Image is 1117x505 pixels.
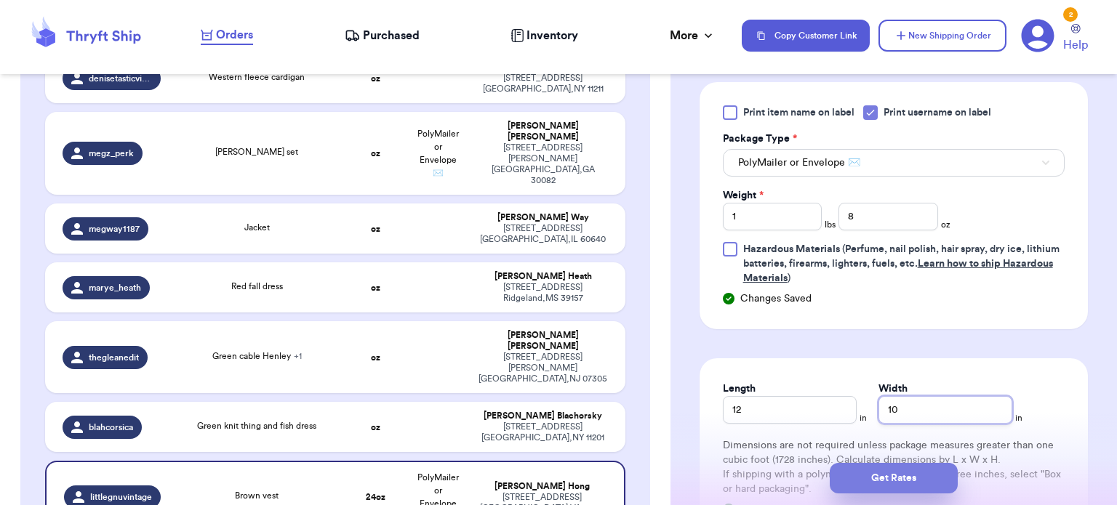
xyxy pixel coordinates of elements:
span: Western fleece cardigan [209,73,305,81]
strong: oz [371,225,380,233]
label: Width [878,381,908,396]
span: PolyMailer or Envelope ✉️ [417,129,459,177]
span: megway1187 [89,223,140,235]
div: [PERSON_NAME] Blachorsky [478,411,608,421]
span: Inventory [527,27,578,44]
span: (Perfume, nail polish, hair spray, dry ice, lithium batteries, firearms, lighters, fuels, etc. ) [743,244,1060,283]
button: PolyMailer or Envelope ✉️ [723,149,1065,177]
div: [PERSON_NAME] Way [478,212,608,223]
span: Hazardous Materials [743,244,840,254]
span: denisetasticvintage [89,73,153,84]
span: Help [1063,36,1088,54]
div: [PERSON_NAME] Hong [478,481,606,492]
span: Print item name on label [743,105,854,120]
a: 2 [1021,19,1054,52]
button: Copy Customer Link [742,20,870,52]
div: [STREET_ADDRESS] Ridgeland , MS 39157 [478,282,608,304]
span: megz_perk [89,148,134,159]
div: [STREET_ADDRESS] [GEOGRAPHIC_DATA] , NY 11211 [478,73,608,94]
a: Inventory [511,27,578,44]
div: [PERSON_NAME] [PERSON_NAME] [478,121,608,142]
div: Dimensions are not required unless package measures greater than one cubic foot (1728 inches). Ca... [723,438,1065,496]
span: marye_heath [89,282,141,294]
span: Green cable Henley [212,352,302,360]
span: blahcorsica [89,421,133,433]
strong: oz [371,283,380,292]
div: [STREET_ADDRESS][PERSON_NAME] [GEOGRAPHIC_DATA] , NJ 07305 [478,352,608,384]
span: [PERSON_NAME] set [215,148,298,156]
span: Print username on label [884,105,991,120]
span: in [860,412,867,424]
div: More [670,27,716,44]
div: 2 [1063,7,1078,22]
span: Green knit thing and fish dress [197,421,316,430]
strong: oz [371,149,380,158]
strong: oz [371,74,380,83]
a: Purchased [345,27,420,44]
span: Jacket [244,223,270,232]
span: thegleanedit [89,352,139,363]
span: Brown vest [235,491,279,500]
strong: oz [371,423,380,432]
label: Length [723,381,756,396]
div: [STREET_ADDRESS] [GEOGRAPHIC_DATA] , NY 11201 [478,421,608,443]
a: Help [1063,24,1088,54]
div: [PERSON_NAME] Heath [478,271,608,282]
span: Purchased [363,27,420,44]
span: lbs [825,219,836,230]
label: Weight [723,188,764,203]
strong: oz [371,353,380,362]
span: oz [941,219,950,230]
span: Red fall dress [231,282,283,291]
span: + 1 [294,352,302,360]
div: [STREET_ADDRESS] [GEOGRAPHIC_DATA] , IL 60640 [478,223,608,245]
button: New Shipping Order [878,20,1006,52]
div: [PERSON_NAME] [PERSON_NAME] [478,330,608,352]
a: Orders [201,26,253,45]
span: Changes Saved [740,291,812,306]
strong: 24 oz [366,493,385,501]
div: [STREET_ADDRESS][PERSON_NAME] [GEOGRAPHIC_DATA] , GA 30082 [478,142,608,186]
span: PolyMailer or Envelope ✉️ [738,155,860,170]
button: Get Rates [830,463,958,493]
label: Package Type [723,132,797,146]
span: Orders [216,26,253,44]
span: in [1015,412,1022,424]
span: littlegnuvintage [90,491,152,503]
